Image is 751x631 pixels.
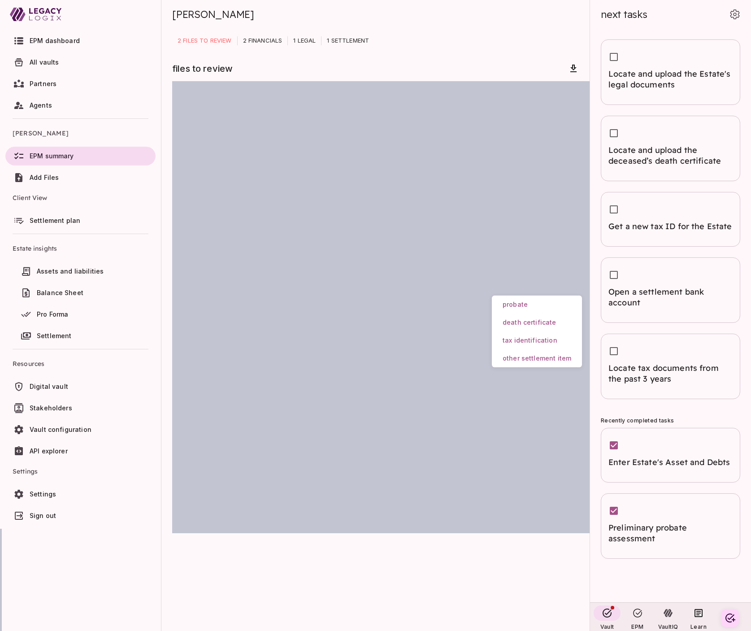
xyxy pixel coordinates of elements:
[30,174,59,181] span: Add Files
[608,457,733,468] span: Enter Estate's Asset and Debts
[30,512,56,519] span: Sign out
[600,623,614,630] span: Vault
[37,332,72,339] span: Settlement
[30,426,91,433] span: Vault configuration
[30,152,74,160] span: EPM summary
[601,417,674,424] span: Recently completed tasks
[608,69,733,90] span: Locate and upload the Estate's legal documents
[30,101,52,109] span: Agents
[503,318,556,326] span: death certificate
[492,349,582,367] button: other settlement item
[37,289,83,296] span: Balance Sheet
[608,287,733,308] span: Open a settlement bank account
[608,221,733,232] span: Get a new tax ID for the Estate
[658,623,678,630] span: VaultIQ
[631,623,643,630] span: EPM
[37,310,68,318] span: Pro Forma
[492,331,582,349] button: tax identification
[601,8,647,21] span: next tasks
[30,383,68,390] span: Digital vault
[690,623,707,630] span: Learn
[13,238,148,259] span: Estate insights
[13,122,148,144] span: [PERSON_NAME]
[30,217,80,224] span: Settlement plan
[608,363,733,384] span: Locate tax documents from the past 3 years
[492,296,582,313] button: probate
[608,522,733,544] span: Preliminary probate assessment
[503,300,528,309] span: probate
[30,80,56,87] span: Partners
[37,267,104,275] span: Assets and liabilities
[30,490,56,498] span: Settings
[13,461,148,482] span: Settings
[503,336,557,344] span: tax identification
[492,313,582,331] button: death certificate
[30,404,72,412] span: Stakeholders
[608,145,733,166] span: Locate and upload the deceased’s death certificate
[30,447,68,455] span: API explorer
[13,353,148,374] span: Resources
[503,354,571,362] span: other settlement item
[30,37,80,44] span: EPM dashboard
[30,58,59,66] span: All vaults
[13,187,148,209] span: Client View
[721,609,739,627] button: Create your first task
